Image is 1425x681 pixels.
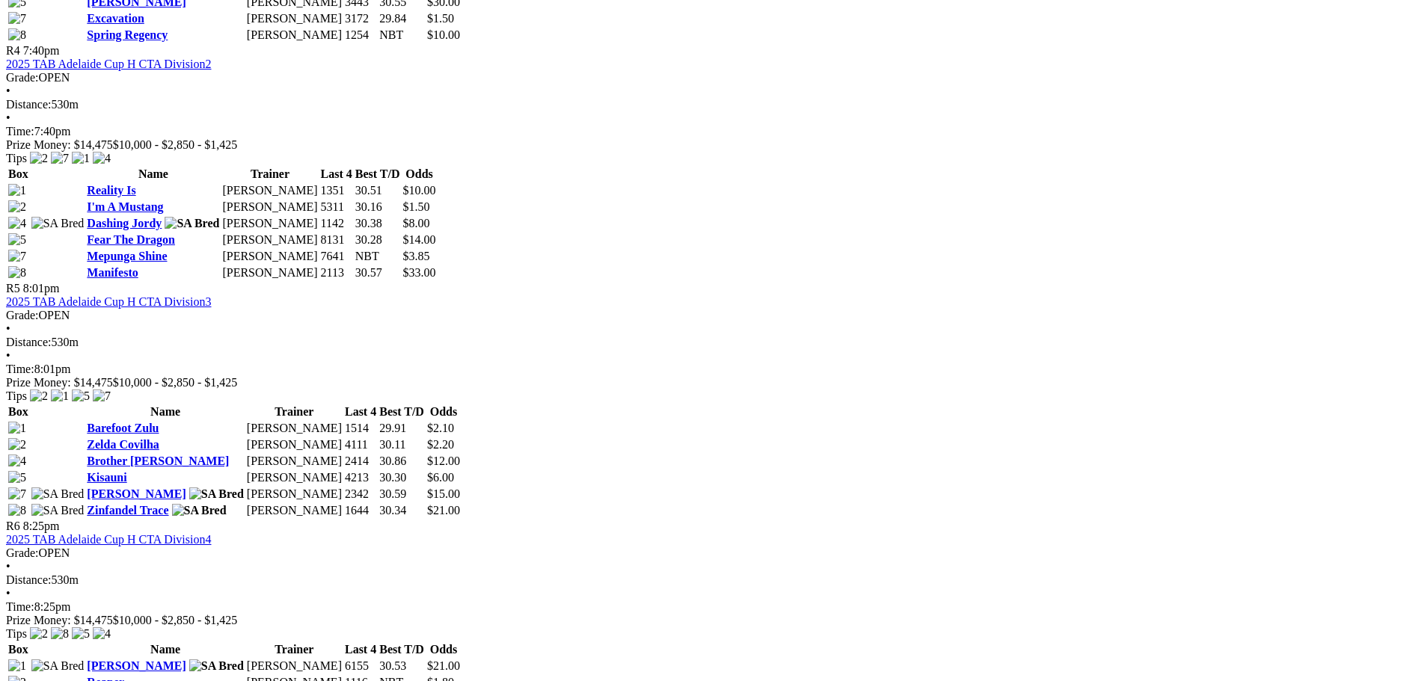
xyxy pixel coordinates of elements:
th: Trainer [221,167,318,182]
img: 1 [51,389,69,403]
td: 2414 [344,454,377,469]
a: 2025 TAB Adelaide Cup H CTA Division3 [6,295,211,308]
img: 7 [8,250,26,263]
span: • [6,111,10,124]
span: Box [8,167,28,180]
span: $10,000 - $2,850 - $1,425 [113,614,238,626]
span: Time: [6,600,34,613]
th: Name [86,404,245,419]
div: OPEN [6,309,1419,322]
span: $10,000 - $2,850 - $1,425 [113,138,238,151]
img: 5 [72,627,90,641]
span: R6 [6,520,20,532]
img: 4 [8,217,26,230]
a: Kisauni [87,471,126,484]
th: Odds [402,167,437,182]
td: [PERSON_NAME] [221,216,318,231]
td: 7641 [320,249,353,264]
img: 8 [51,627,69,641]
span: $10,000 - $2,850 - $1,425 [113,376,238,389]
td: [PERSON_NAME] [246,470,343,485]
td: 1514 [344,421,377,436]
img: 4 [8,454,26,468]
th: Name [86,642,245,657]
div: 530m [6,573,1419,587]
span: Distance: [6,573,51,586]
td: 4111 [344,437,377,452]
td: 2342 [344,487,377,502]
td: 30.57 [355,265,401,280]
td: [PERSON_NAME] [221,183,318,198]
img: SA Bred [165,217,219,230]
img: 2 [30,627,48,641]
img: 5 [72,389,90,403]
td: [PERSON_NAME] [246,659,343,674]
th: Trainer [246,404,343,419]
img: 5 [8,471,26,484]
td: 1644 [344,503,377,518]
span: Time: [6,125,34,138]
td: 30.38 [355,216,401,231]
img: SA Bred [31,659,85,673]
a: Reality Is [87,184,135,197]
span: Tips [6,152,27,164]
a: Mepunga Shine [87,250,167,262]
span: $12.00 [427,454,460,467]
td: 30.28 [355,232,401,247]
th: Last 4 [320,167,353,182]
img: SA Bred [31,487,85,501]
a: Spring Regency [87,28,168,41]
td: 30.11 [379,437,425,452]
td: 4213 [344,470,377,485]
div: 530m [6,98,1419,111]
span: Box [8,643,28,656]
span: Distance: [6,336,51,348]
td: [PERSON_NAME] [246,487,343,502]
span: $3.85 [403,250,430,262]
img: 7 [8,487,26,501]
a: I'm A Mustang [87,200,163,213]
img: 2 [30,152,48,165]
td: [PERSON_NAME] [246,11,343,26]
img: SA Bred [172,504,227,517]
a: [PERSON_NAME] [87,659,186,672]
span: $1.50 [403,200,430,213]
td: 30.86 [379,454,425,469]
img: 4 [93,152,111,165]
span: Distance: [6,98,51,111]
span: • [6,322,10,335]
td: [PERSON_NAME] [246,437,343,452]
td: NBT [355,249,401,264]
td: [PERSON_NAME] [246,503,343,518]
a: Barefoot Zulu [87,422,159,434]
a: Excavation [87,12,144,25]
span: $21.00 [427,504,460,517]
span: $1.50 [427,12,454,25]
img: 8 [8,266,26,280]
span: $10.00 [403,184,436,197]
img: SA Bred [189,659,244,673]
span: 8:01pm [23,282,60,295]
img: 7 [93,389,111,403]
img: 1 [72,152,90,165]
span: $14.00 [403,233,436,246]
img: 8 [8,28,26,42]
img: 2 [30,389,48,403]
div: Prize Money: $14,475 [6,138,1419,152]
img: 2 [8,200,26,214]
img: 5 [8,233,26,247]
span: Grade: [6,309,39,321]
a: 2025 TAB Adelaide Cup H CTA Division4 [6,533,211,546]
span: • [6,560,10,573]
span: $21.00 [427,659,460,672]
img: 1 [8,422,26,435]
img: 4 [93,627,111,641]
span: $2.20 [427,438,454,451]
td: 6155 [344,659,377,674]
span: • [6,349,10,362]
img: 7 [51,152,69,165]
td: 30.30 [379,470,425,485]
span: $6.00 [427,471,454,484]
a: Zelda Covilha [87,438,159,451]
span: $15.00 [427,487,460,500]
